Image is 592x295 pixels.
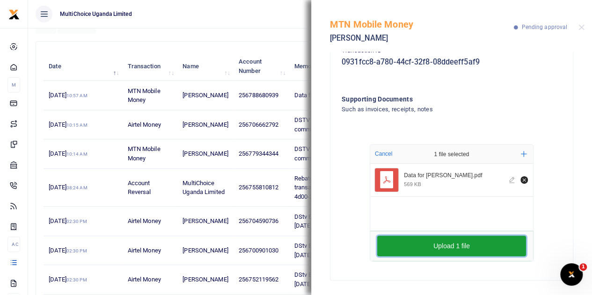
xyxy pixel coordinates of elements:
[7,237,20,252] li: Ac
[56,10,136,18] span: MultiChoice Uganda Limited
[8,10,20,17] a: logo-small logo-large logo-large
[177,52,234,81] th: Name: activate to sort column ascending
[294,116,362,133] span: DSTV for business Agent commission [DATE]
[294,213,367,230] span: DStv ESP GSB Commission [DATE]
[578,24,585,30] button: Close
[404,172,504,180] div: Data for Gregory Van.pdf
[239,92,278,99] span: 256788680939
[294,271,367,288] span: DStv ESP GSB Commission [DATE]
[330,34,514,43] h5: [PERSON_NAME]
[44,52,122,81] th: Date: activate to sort column descending
[183,92,228,99] span: [PERSON_NAME]
[49,276,87,283] span: [DATE]
[49,150,87,157] span: [DATE]
[239,184,278,191] span: 256755810812
[519,175,529,185] button: Remove file
[66,277,87,282] small: 02:30 PM
[49,184,87,191] span: [DATE]
[239,276,278,283] span: 256752119562
[372,148,395,160] button: Cancel
[342,104,524,115] h4: Such as invoices, receipts, notes
[330,19,514,30] h5: MTN Mobile Money
[122,52,177,81] th: Transaction: activate to sort column ascending
[579,263,587,271] span: 1
[66,248,87,253] small: 02:30 PM
[517,147,531,161] button: Add more files
[49,121,87,128] span: [DATE]
[294,92,363,99] span: Data for [PERSON_NAME]
[183,150,228,157] span: [PERSON_NAME]
[66,219,87,224] small: 02:30 PM
[128,180,151,196] span: Account Reversal
[239,247,278,254] span: 256700901030
[507,175,518,185] button: Edit file Data for Gregory Van.pdf
[49,217,87,224] span: [DATE]
[234,52,289,81] th: Account Number: activate to sort column ascending
[49,92,87,99] span: [DATE]
[66,122,88,128] small: 10:15 AM
[377,236,526,256] button: Upload 1 file
[66,151,88,157] small: 10:14 AM
[342,58,562,67] h5: 0931fcc8-a780-44cf-32f8-08ddeeff5af9
[66,93,88,98] small: 10:57 AM
[183,217,228,224] span: [PERSON_NAME]
[66,185,88,190] small: 08:24 AM
[342,94,524,104] h4: Supporting Documents
[412,145,491,164] div: 1 file selected
[294,145,362,162] span: DSTV for business Agent commission [DATE]
[294,242,367,259] span: DStv ESP GSB Commission [DATE]
[183,121,228,128] span: [PERSON_NAME]
[183,276,228,283] span: [PERSON_NAME]
[294,175,369,200] span: Rebate UGX 6800.00 for transaction 2fc01c43-553a-4d00-2eee-08ddeeff5af9
[521,24,567,30] span: Pending approval
[7,77,20,93] li: M
[239,217,278,224] span: 256704590736
[128,87,161,104] span: MTN Mobile Money
[370,144,534,261] div: File Uploader
[239,121,278,128] span: 256706662792
[8,9,20,20] img: logo-small
[128,121,161,128] span: Airtel Money
[49,247,87,254] span: [DATE]
[404,181,421,187] div: 569 KB
[183,247,228,254] span: [PERSON_NAME]
[128,276,161,283] span: Airtel Money
[560,263,583,286] iframe: Intercom live chat
[289,52,376,81] th: Memo: activate to sort column ascending
[239,150,278,157] span: 256779344344
[128,145,161,162] span: MTN Mobile Money
[183,180,224,196] span: MultiChoice Uganda Limited
[128,217,161,224] span: Airtel Money
[128,247,161,254] span: Airtel Money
